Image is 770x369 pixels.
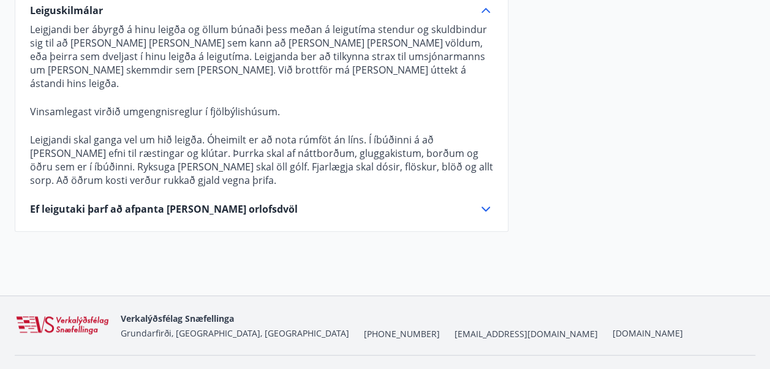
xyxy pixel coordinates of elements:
div: Leiguskilmálar [30,3,493,18]
span: Leiguskilmálar [30,4,103,17]
span: Grundarfirði, [GEOGRAPHIC_DATA], [GEOGRAPHIC_DATA] [121,327,349,339]
span: Verkalýðsfélag Snæfellinga [121,313,234,324]
img: WvRpJk2u6KDFA1HvFrCJUzbr97ECa5dHUCvez65j.png [15,315,111,336]
p: Leigjandi skal ganga vel um hið leigða. Óheimilt er að nota rúmföt án líns. Í íbúðinni á að [PERS... [30,133,493,187]
div: Leiguskilmálar [30,18,493,187]
a: [DOMAIN_NAME] [613,327,683,339]
span: [PHONE_NUMBER] [364,328,440,340]
p: Vinsamlegast virðið umgengnisreglur í fjölbýlishúsum. [30,105,493,118]
span: [EMAIL_ADDRESS][DOMAIN_NAME] [455,328,598,340]
div: Ef leigutaki þarf að afpanta [PERSON_NAME] orlofsdvöl [30,202,493,216]
span: Ef leigutaki þarf að afpanta [PERSON_NAME] orlofsdvöl [30,202,298,216]
p: Leigjandi ber ábyrgð á hinu leigða og öllum búnaði þess meðan á leigutíma stendur og skuldbindur ... [30,23,493,90]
